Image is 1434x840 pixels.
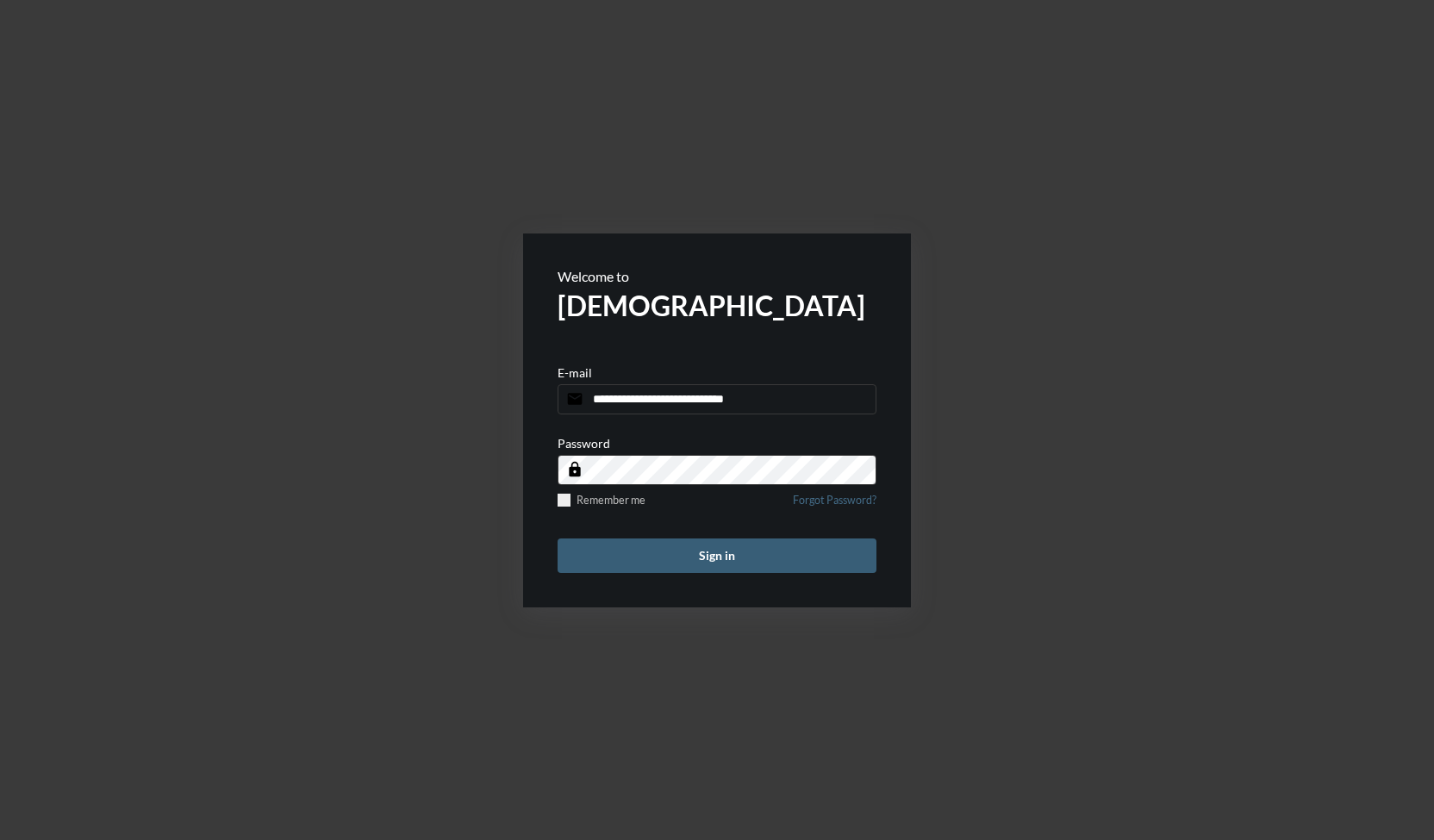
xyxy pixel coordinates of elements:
[558,289,876,322] h2: [DEMOGRAPHIC_DATA]
[558,436,610,451] p: Password
[558,538,876,573] button: Sign in
[558,268,876,284] p: Welcome to
[558,365,592,380] p: E-mail
[558,494,645,507] label: Remember me
[793,494,876,517] a: Forgot Password?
